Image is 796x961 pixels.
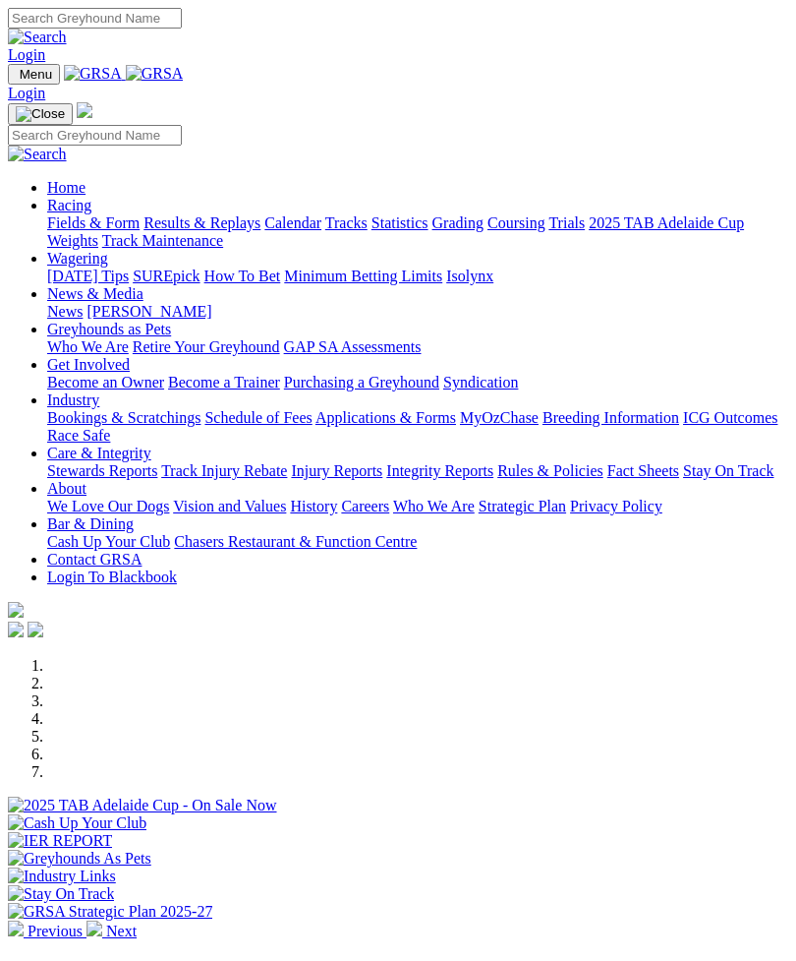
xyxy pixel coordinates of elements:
[86,923,137,939] a: Next
[548,214,585,231] a: Trials
[284,268,442,284] a: Minimum Betting Limits
[102,232,223,249] a: Track Maintenance
[683,462,773,479] a: Stay On Track
[47,321,171,337] a: Greyhounds as Pets
[386,462,493,479] a: Integrity Reports
[86,921,102,936] img: chevron-right-pager-white.svg
[47,462,157,479] a: Stewards Reports
[204,409,312,426] a: Schedule of Fees
[47,409,200,426] a: Bookings & Scratchings
[47,268,129,284] a: [DATE] Tips
[432,214,483,231] a: Grading
[77,102,92,118] img: logo-grsa-white.png
[47,533,170,550] a: Cash Up Your Club
[47,356,130,373] a: Get Involved
[325,214,368,231] a: Tracks
[291,462,382,479] a: Injury Reports
[8,868,116,885] img: Industry Links
[47,374,164,390] a: Become an Owner
[47,214,140,231] a: Fields & Form
[47,250,108,267] a: Wagering
[20,67,52,82] span: Menu
[126,65,184,83] img: GRSA
[264,214,321,231] a: Calendar
[47,569,177,585] a: Login To Blackbook
[47,391,99,408] a: Industry
[86,303,211,320] a: [PERSON_NAME]
[47,285,143,302] a: News & Media
[47,533,788,551] div: Bar & Dining
[8,923,86,939] a: Previous
[446,268,493,284] a: Isolynx
[487,214,545,231] a: Coursing
[47,480,86,497] a: About
[315,409,456,426] a: Applications & Forms
[443,374,518,390] a: Syndication
[8,103,73,125] button: Toggle navigation
[8,29,67,46] img: Search
[570,498,662,514] a: Privacy Policy
[47,338,788,356] div: Greyhounds as Pets
[8,46,45,63] a: Login
[8,814,146,832] img: Cash Up Your Club
[683,409,777,426] a: ICG Outcomes
[8,146,67,163] img: Search
[47,179,85,196] a: Home
[47,232,98,249] a: Weights
[8,885,114,903] img: Stay On Track
[542,409,679,426] a: Breeding Information
[28,923,83,939] span: Previous
[204,268,281,284] a: How To Bet
[168,374,280,390] a: Become a Trainer
[47,303,788,321] div: News & Media
[173,498,286,514] a: Vision and Values
[143,214,260,231] a: Results & Replays
[8,602,24,618] img: logo-grsa-white.png
[16,106,65,122] img: Close
[47,515,134,532] a: Bar & Dining
[133,268,199,284] a: SUREpick
[47,303,83,320] a: News
[47,427,110,444] a: Race Safe
[47,498,169,514] a: We Love Our Dogs
[161,462,287,479] a: Track Injury Rebate
[8,125,182,146] input: Search
[64,65,122,83] img: GRSA
[8,622,24,637] img: facebook.svg
[47,409,788,445] div: Industry
[47,551,142,568] a: Contact GRSA
[174,533,417,550] a: Chasers Restaurant & Function Centre
[8,797,277,814] img: 2025 TAB Adelaide Cup - On Sale Now
[47,498,788,515] div: About
[47,462,788,480] div: Care & Integrity
[47,197,91,213] a: Racing
[8,85,45,101] a: Login
[479,498,566,514] a: Strategic Plan
[8,832,112,850] img: IER REPORT
[284,338,422,355] a: GAP SA Assessments
[460,409,539,426] a: MyOzChase
[28,622,43,637] img: twitter.svg
[393,498,475,514] a: Who We Are
[47,338,129,355] a: Who We Are
[47,374,788,391] div: Get Involved
[8,850,151,868] img: Greyhounds As Pets
[47,445,151,461] a: Care & Integrity
[47,268,788,285] div: Wagering
[47,214,788,250] div: Racing
[607,462,679,479] a: Fact Sheets
[290,498,337,514] a: History
[8,903,212,921] img: GRSA Strategic Plan 2025-27
[133,338,280,355] a: Retire Your Greyhound
[8,8,182,29] input: Search
[497,462,603,479] a: Rules & Policies
[341,498,389,514] a: Careers
[589,214,744,231] a: 2025 TAB Adelaide Cup
[371,214,428,231] a: Statistics
[8,64,60,85] button: Toggle navigation
[8,921,24,936] img: chevron-left-pager-white.svg
[106,923,137,939] span: Next
[284,374,439,390] a: Purchasing a Greyhound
